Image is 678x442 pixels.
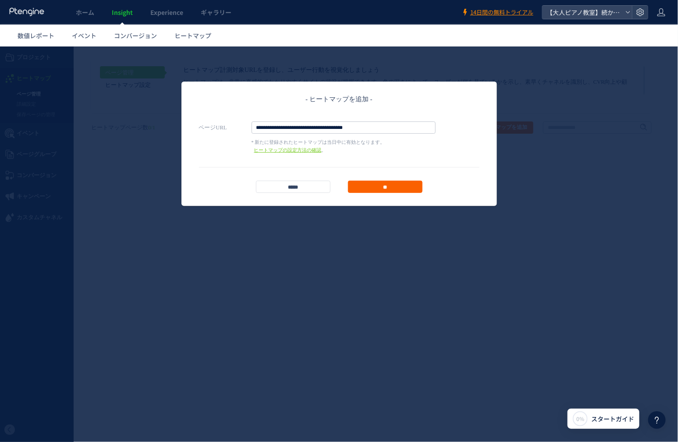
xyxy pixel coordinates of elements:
[174,31,211,40] span: ヒートマップ
[199,48,479,57] header: - ヒートマップを追加 -
[112,8,133,17] span: Insight
[254,101,322,106] a: ヒートマップの設定方法の確認
[461,8,533,17] a: 14日間の無料トライアル
[199,75,252,87] label: ページURL
[72,31,96,40] span: イベント
[150,8,183,17] span: Experience
[591,414,634,424] span: スタートガイド
[18,31,54,40] span: 数値レポート
[470,8,533,17] span: 14日間の無料トライアル
[76,8,94,17] span: ホーム
[252,100,479,107] p: 。
[576,415,584,422] span: 0%
[544,6,622,19] span: 【大人ピアノ教室】続かない人向きDVD講座でどんどん上達
[201,8,231,17] span: ギャラリー
[114,31,157,40] span: コンバージョン
[252,87,479,100] p: * 新たに登録されたヒートマップは当日中に有効となります。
